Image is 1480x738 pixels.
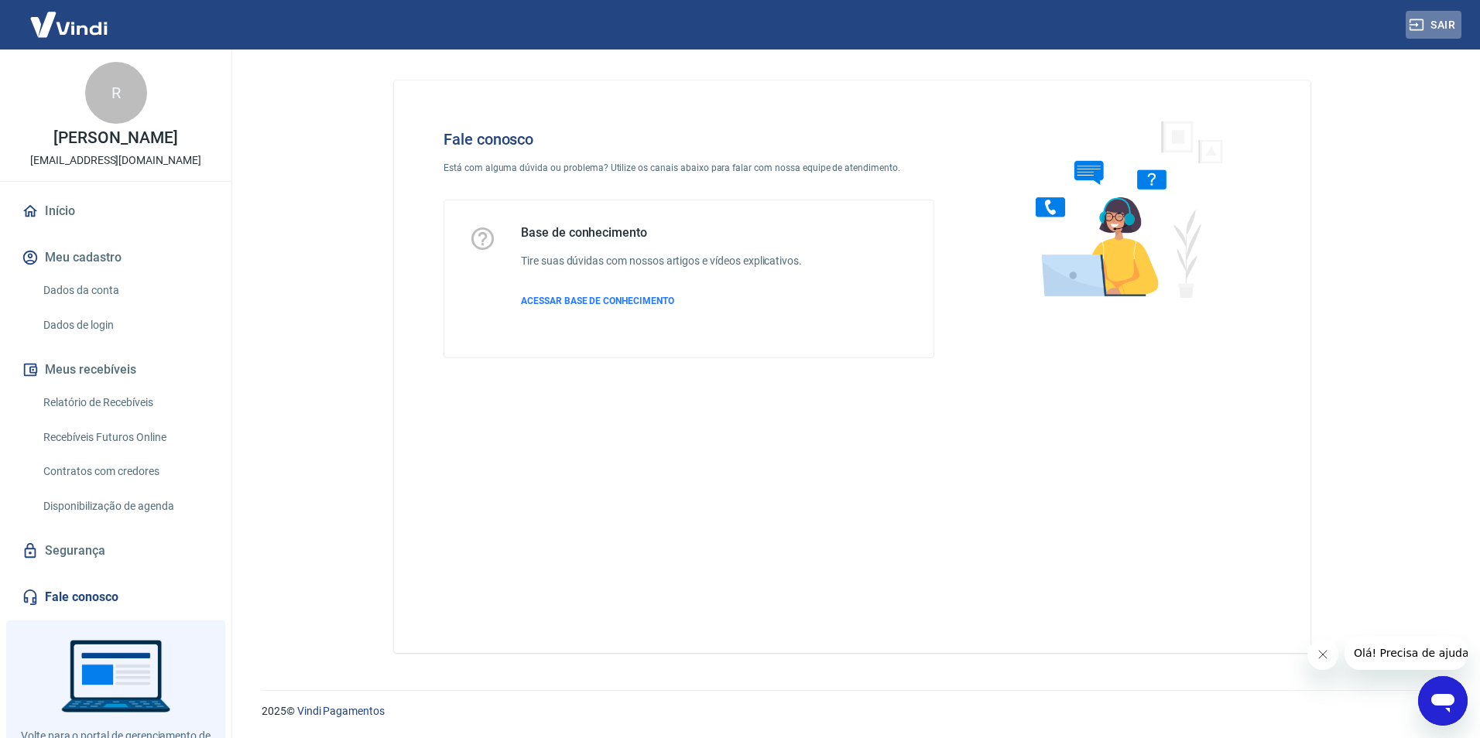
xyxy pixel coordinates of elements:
a: Contratos com credores [37,456,213,487]
button: Meus recebíveis [19,353,213,387]
a: Segurança [19,534,213,568]
p: [EMAIL_ADDRESS][DOMAIN_NAME] [30,152,201,169]
iframe: Fechar mensagem [1307,639,1338,670]
h4: Fale conosco [444,130,934,149]
a: Dados da conta [37,275,213,306]
a: Vindi Pagamentos [297,705,385,717]
button: Meu cadastro [19,241,213,275]
img: Vindi [19,1,119,48]
p: Está com alguma dúvida ou problema? Utilize os canais abaixo para falar com nossa equipe de atend... [444,161,934,175]
span: Olá! Precisa de ajuda? [9,11,130,23]
iframe: Mensagem da empresa [1345,636,1468,670]
a: Relatório de Recebíveis [37,387,213,419]
h6: Tire suas dúvidas com nossos artigos e vídeos explicativos. [521,253,802,269]
a: Fale conosco [19,580,213,614]
a: Início [19,194,213,228]
a: Recebíveis Futuros Online [37,422,213,453]
a: ACESSAR BASE DE CONHECIMENTO [521,294,802,308]
div: R [85,62,147,124]
iframe: Botão para abrir a janela de mensagens [1418,676,1468,726]
button: Sair [1406,11,1461,39]
img: Fale conosco [1005,105,1240,312]
h5: Base de conhecimento [521,225,802,241]
a: Dados de login [37,309,213,341]
p: [PERSON_NAME] [53,130,177,146]
p: 2025 © [262,703,1443,719]
span: ACESSAR BASE DE CONHECIMENTO [521,296,674,306]
a: Disponibilização de agenda [37,490,213,522]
